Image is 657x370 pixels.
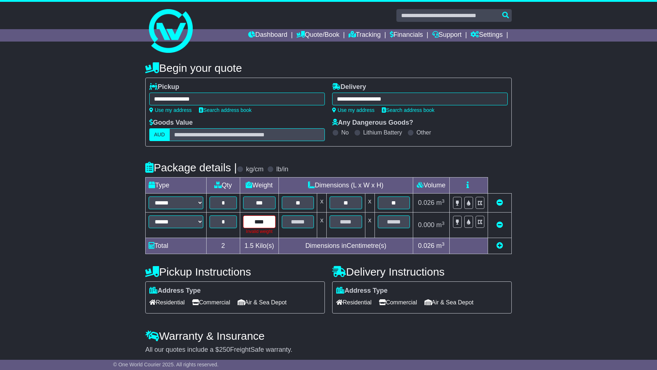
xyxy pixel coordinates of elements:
[238,297,287,308] span: Air & Sea Depot
[379,297,417,308] span: Commercial
[496,242,503,249] a: Add new item
[317,194,327,213] td: x
[336,297,372,308] span: Residential
[418,242,434,249] span: 0.026
[442,198,445,204] sup: 3
[341,129,349,136] label: No
[149,83,179,91] label: Pickup
[149,287,201,295] label: Address Type
[442,221,445,226] sup: 3
[146,178,207,194] td: Type
[278,178,413,194] td: Dimensions (L x W x H)
[332,266,512,278] h4: Delivery Instructions
[418,221,434,229] span: 0.000
[146,238,207,254] td: Total
[145,330,512,342] h4: Warranty & Insurance
[207,178,240,194] td: Qty
[349,29,381,42] a: Tracking
[432,29,462,42] a: Support
[248,29,287,42] a: Dashboard
[332,119,413,127] label: Any Dangerous Goods?
[145,346,512,354] div: All our quotes include a $ FreightSafe warranty.
[382,107,434,113] a: Search address book
[365,213,374,238] td: x
[296,29,339,42] a: Quote/Book
[113,362,219,367] span: © One World Courier 2025. All rights reserved.
[149,119,193,127] label: Goods Value
[145,266,325,278] h4: Pickup Instructions
[390,29,423,42] a: Financials
[470,29,503,42] a: Settings
[336,287,388,295] label: Address Type
[240,238,278,254] td: Kilo(s)
[317,213,327,238] td: x
[332,83,366,91] label: Delivery
[145,62,512,74] h4: Begin your quote
[149,107,192,113] a: Use my address
[199,107,251,113] a: Search address book
[436,199,445,206] span: m
[149,297,185,308] span: Residential
[416,129,431,136] label: Other
[149,128,170,141] label: AUD
[276,165,288,174] label: lb/in
[145,161,237,174] h4: Package details |
[246,165,264,174] label: kg/cm
[424,297,474,308] span: Air & Sea Depot
[442,241,445,247] sup: 3
[436,221,445,229] span: m
[418,199,434,206] span: 0.026
[219,346,230,353] span: 250
[496,199,503,206] a: Remove this item
[413,178,449,194] td: Volume
[192,297,230,308] span: Commercial
[207,238,240,254] td: 2
[365,194,374,213] td: x
[278,238,413,254] td: Dimensions in Centimetre(s)
[240,178,278,194] td: Weight
[496,221,503,229] a: Remove this item
[245,242,254,249] span: 1.5
[436,242,445,249] span: m
[332,107,374,113] a: Use my address
[243,228,276,235] div: Invalid weight
[363,129,402,136] label: Lithium Battery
